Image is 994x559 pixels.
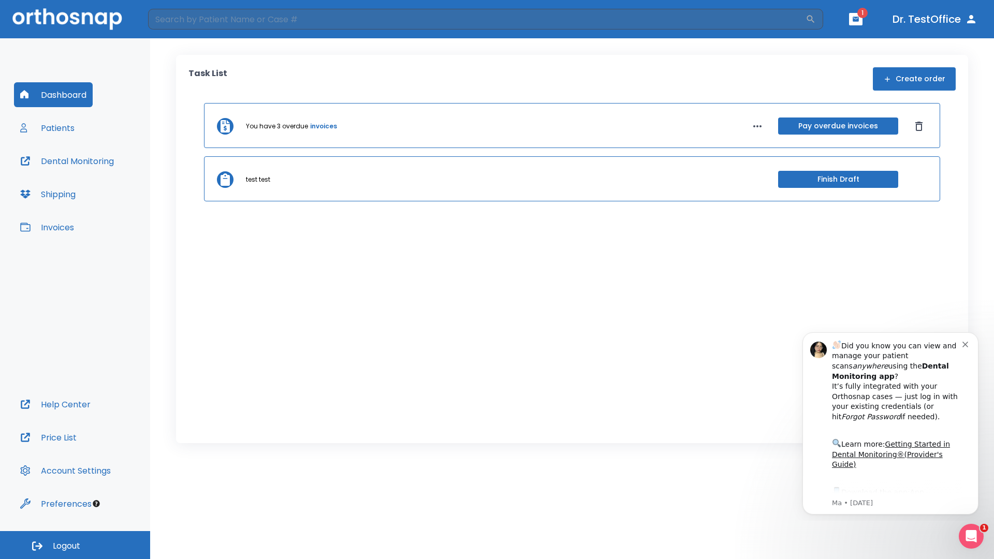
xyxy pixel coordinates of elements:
[53,540,80,552] span: Logout
[148,9,806,30] input: Search by Patient Name or Case #
[888,10,982,28] button: Dr. TestOffice
[14,425,83,450] button: Price List
[778,117,898,135] button: Pay overdue invoices
[176,16,184,24] button: Dismiss notification
[45,175,176,185] p: Message from Ma, sent 4w ago
[92,499,101,508] div: Tooltip anchor
[14,392,97,417] button: Help Center
[873,67,956,91] button: Create order
[911,118,927,135] button: Dismiss
[14,491,98,516] button: Preferences
[45,165,137,184] a: App Store
[188,67,227,91] p: Task List
[787,323,994,521] iframe: Intercom notifications message
[980,524,988,532] span: 1
[14,182,82,207] button: Shipping
[246,122,308,131] p: You have 3 overdue
[45,163,176,215] div: Download the app: | ​ Let us know if you need help getting started!
[778,171,898,188] button: Finish Draft
[310,122,337,131] a: invoices
[857,8,868,18] span: 1
[14,115,81,140] button: Patients
[246,175,270,184] p: test test
[12,8,122,30] img: Orthosnap
[14,458,117,483] button: Account Settings
[14,215,80,240] button: Invoices
[959,524,984,549] iframe: Intercom live chat
[14,149,120,173] button: Dental Monitoring
[14,82,93,107] button: Dashboard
